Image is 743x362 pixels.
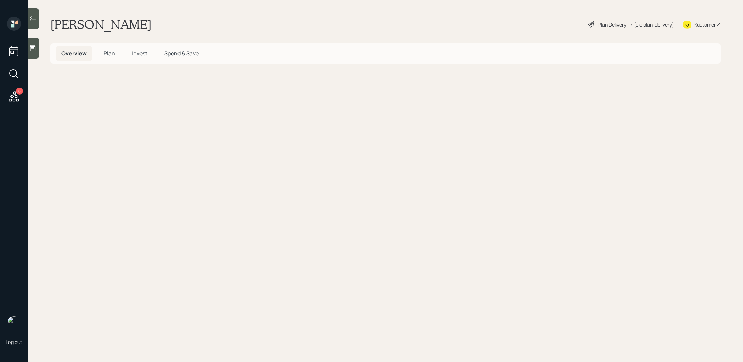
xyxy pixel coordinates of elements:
[164,50,199,57] span: Spend & Save
[630,21,674,28] div: • (old plan-delivery)
[6,339,22,345] div: Log out
[132,50,147,57] span: Invest
[50,17,152,32] h1: [PERSON_NAME]
[598,21,626,28] div: Plan Delivery
[7,316,21,330] img: treva-nostdahl-headshot.png
[694,21,716,28] div: Kustomer
[16,88,23,95] div: 8
[61,50,87,57] span: Overview
[104,50,115,57] span: Plan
